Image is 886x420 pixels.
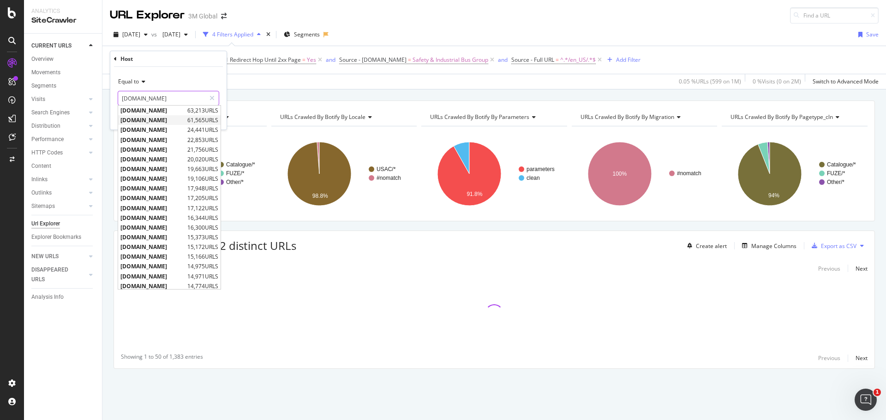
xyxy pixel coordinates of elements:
a: Visits [31,95,86,104]
div: Distribution [31,121,60,131]
span: [DOMAIN_NAME] [120,253,185,260]
div: Sitemaps [31,201,55,211]
div: Save [866,30,879,38]
div: arrow-right-arrow-left [221,13,227,19]
input: Find a URL [790,7,879,24]
text: #nomatch [677,170,701,177]
span: Safety & Industrial Bus Group [413,53,488,66]
h4: URLs Crawled By Botify By migration [579,110,709,124]
span: 22,853 URLS [187,136,218,144]
div: A chart. [572,134,718,214]
a: Distribution [31,121,86,131]
span: 17,948 URLS [187,184,218,192]
span: 61,565 URLS [187,116,218,124]
div: Explorer Bookmarks [31,232,81,242]
div: DISAPPEARED URLS [31,265,78,284]
a: Url Explorer [31,219,96,229]
span: 19,106 URLS [187,175,218,183]
div: CURRENT URLS [31,41,72,51]
text: clean [527,175,540,181]
a: Inlinks [31,175,86,184]
text: Catalogue/* [827,161,856,168]
span: URLs Crawled By Botify By migration [581,113,674,121]
button: [DATE] [110,27,151,42]
svg: A chart. [722,134,868,214]
div: Analysis Info [31,292,64,302]
div: Showing 1 to 50 of 1,383 entries [121,353,203,364]
span: Segments [294,30,320,38]
a: Explorer Bookmarks [31,232,96,242]
div: Segments [31,81,56,91]
a: DISAPPEARED URLS [31,265,86,284]
div: 0.05 % URLs ( 599 on 1M ) [679,77,741,85]
span: 15,166 URLS [187,253,218,260]
div: Export as CSV [821,242,856,250]
a: Sitemaps [31,201,86,211]
a: Overview [31,54,96,64]
button: Next [856,263,868,274]
div: and [326,56,335,64]
span: [DOMAIN_NAME] [120,126,185,134]
span: 14,971 URLS [187,272,218,280]
div: Outlinks [31,188,52,198]
div: Add Filter [616,56,641,64]
button: [DATE] [159,27,192,42]
span: 2025 Jun. 29th [122,30,140,38]
span: 21,756 URLS [187,146,218,154]
a: Outlinks [31,188,86,198]
span: = [556,56,559,64]
div: Previous [818,265,840,272]
span: 20,020 URLS [187,155,218,163]
button: Cancel [114,113,143,122]
span: 17,122 URLS [187,204,218,212]
span: 14,774 URLS [187,282,218,290]
span: = [302,56,305,64]
text: Catalogue/* [226,161,255,168]
button: and [326,55,335,64]
span: [DOMAIN_NAME] [120,262,185,270]
button: Segments [280,27,323,42]
div: SiteCrawler [31,15,95,26]
span: [DOMAIN_NAME] [120,165,185,173]
a: HTTP Codes [31,148,86,158]
button: Export as CSV [808,238,856,253]
span: 19,663 URLS [187,165,218,173]
span: ^.*/en_US/.*$ [560,53,596,66]
div: 3M Global [188,12,217,21]
text: 94% [768,192,779,199]
text: #nomatch [377,175,401,181]
div: Host [120,55,133,63]
span: [DOMAIN_NAME] [120,272,185,280]
div: Create alert [696,242,727,250]
div: Content [31,161,51,171]
div: 0 % Visits ( 0 on 2M ) [753,77,801,85]
span: [DOMAIN_NAME] [120,233,185,241]
div: A chart. [421,134,567,214]
span: 1 [874,389,881,396]
div: HTTP Codes [31,148,63,158]
text: USAC/* [377,166,396,172]
div: Next [856,265,868,272]
span: URLs Crawled By Botify By locale [280,113,365,121]
span: = [408,56,411,64]
button: and [498,55,508,64]
span: 16,344 URLS [187,214,218,222]
a: Content [31,161,96,171]
button: Next [856,353,868,364]
span: [DOMAIN_NAME] [120,184,185,192]
span: [DOMAIN_NAME] [120,155,185,163]
span: Source - [DOMAIN_NAME] [339,56,407,64]
text: 100% [612,171,627,177]
svg: A chart. [271,134,417,214]
span: URLs Crawled By Botify By parameters [430,113,529,121]
iframe: Intercom live chat [855,389,877,411]
div: Url Explorer [31,219,60,229]
span: [DOMAIN_NAME] [120,282,185,290]
a: CURRENT URLS [31,41,86,51]
span: 63,213 URLS [187,106,218,114]
span: [DOMAIN_NAME] [120,136,185,144]
span: URLs Crawled By Botify By pagetype_cln [730,113,833,121]
div: and [498,56,508,64]
div: Overview [31,54,54,64]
